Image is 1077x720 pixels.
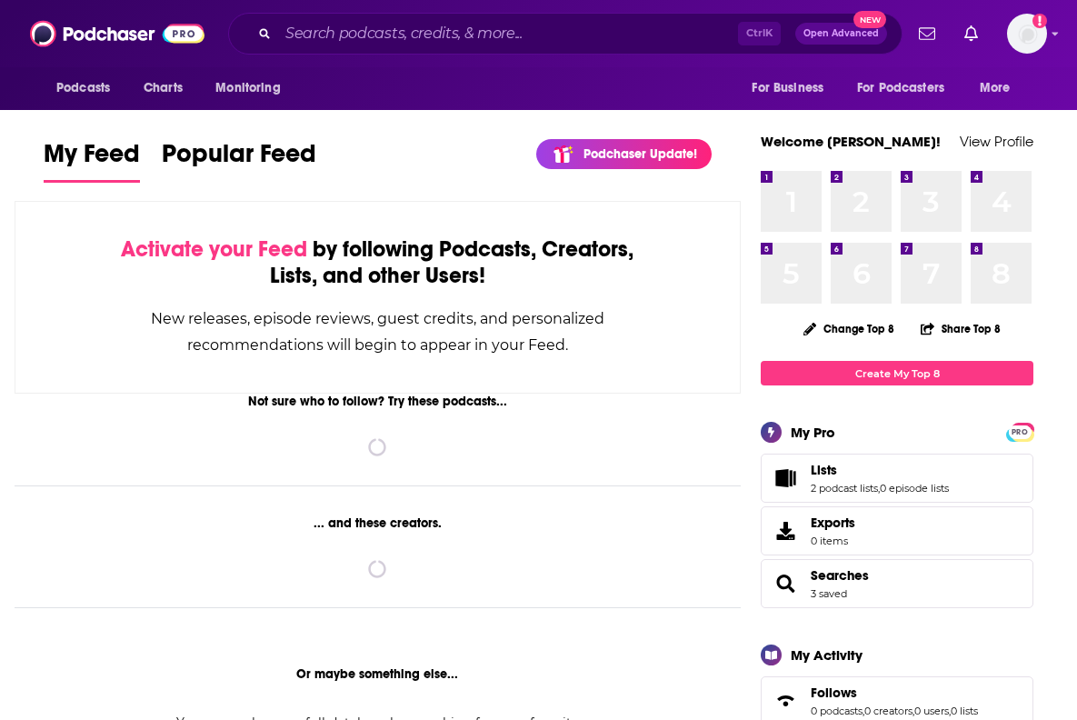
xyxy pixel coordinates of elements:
[811,515,855,531] span: Exports
[857,75,944,101] span: For Podcasters
[1007,14,1047,54] button: Show profile menu
[761,454,1033,503] span: Lists
[803,29,879,38] span: Open Advanced
[144,75,183,101] span: Charts
[761,559,1033,608] span: Searches
[739,71,846,105] button: open menu
[795,23,887,45] button: Open AdvancedNew
[967,71,1033,105] button: open menu
[791,424,835,441] div: My Pro
[791,646,863,664] div: My Activity
[761,506,1033,555] a: Exports
[864,705,912,717] a: 0 creators
[811,482,878,495] a: 2 podcast lists
[811,685,857,701] span: Follows
[811,705,863,717] a: 0 podcasts
[583,146,697,162] p: Podchaser Update!
[162,138,316,180] span: Popular Feed
[878,482,880,495] span: ,
[1009,425,1031,438] a: PRO
[912,18,942,49] a: Show notifications dropdown
[15,515,741,531] div: ... and these creators.
[15,394,741,409] div: Not sure who to follow? Try these podcasts...
[912,705,914,717] span: ,
[44,71,134,105] button: open menu
[1007,14,1047,54] span: Logged in as gbrussel
[920,311,1002,346] button: Share Top 8
[106,236,649,289] div: by following Podcasts, Creators, Lists, and other Users!
[30,16,204,51] img: Podchaser - Follow, Share and Rate Podcasts
[957,18,985,49] a: Show notifications dropdown
[811,535,855,547] span: 0 items
[811,462,837,478] span: Lists
[980,75,1011,101] span: More
[203,71,304,105] button: open menu
[15,666,741,682] div: Or maybe something else...
[752,75,823,101] span: For Business
[228,13,902,55] div: Search podcasts, credits, & more...
[44,138,140,183] a: My Feed
[1032,14,1047,28] svg: Add a profile image
[132,71,194,105] a: Charts
[793,317,905,340] button: Change Top 8
[767,688,803,714] a: Follows
[951,705,978,717] a: 0 lists
[121,235,307,263] span: Activate your Feed
[914,705,949,717] a: 0 users
[278,19,738,48] input: Search podcasts, credits, & more...
[106,305,649,358] div: New releases, episode reviews, guest credits, and personalized recommendations will begin to appe...
[761,133,941,150] a: Welcome [PERSON_NAME]!
[767,518,803,544] span: Exports
[738,22,781,45] span: Ctrl K
[767,571,803,596] a: Searches
[880,482,949,495] a: 0 episode lists
[845,71,971,105] button: open menu
[44,138,140,180] span: My Feed
[761,361,1033,385] a: Create My Top 8
[811,462,949,478] a: Lists
[811,685,978,701] a: Follows
[960,133,1033,150] a: View Profile
[949,705,951,717] span: ,
[863,705,864,717] span: ,
[1009,425,1031,439] span: PRO
[162,138,316,183] a: Popular Feed
[811,567,869,584] a: Searches
[56,75,110,101] span: Podcasts
[853,11,886,28] span: New
[811,587,847,600] a: 3 saved
[767,465,803,491] a: Lists
[215,75,280,101] span: Monitoring
[1007,14,1047,54] img: User Profile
